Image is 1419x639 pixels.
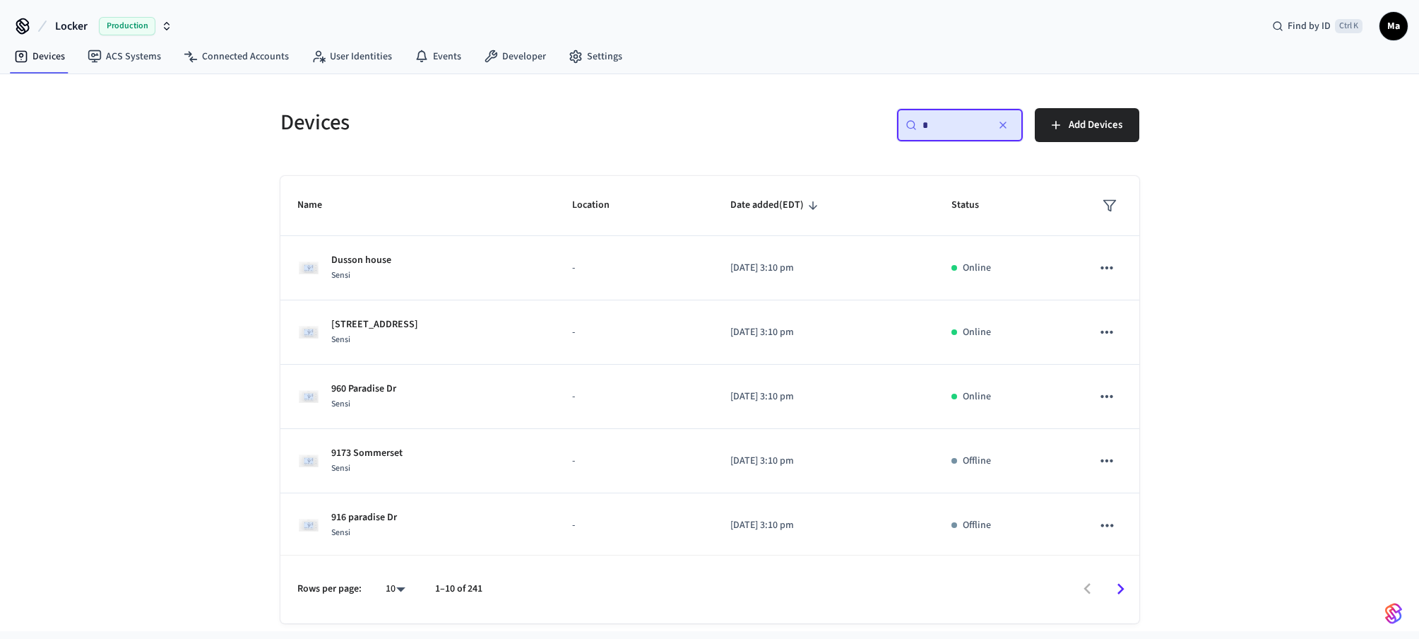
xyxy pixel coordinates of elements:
[572,454,696,469] p: -
[331,382,396,397] p: 960 Paradise Dr
[1035,108,1139,142] button: Add Devices
[1104,573,1137,606] button: Go to next page
[331,334,350,346] span: Sensi
[297,450,320,472] img: Sensi Smart Thermostat (White)
[331,527,350,539] span: Sensi
[730,454,918,469] p: [DATE] 3:10 pm
[730,518,918,533] p: [DATE] 3:10 pm
[297,514,320,537] img: Sensi Smart Thermostat (White)
[1381,13,1406,39] span: Ma
[297,257,320,279] img: Sensi Smart Thermostat (White)
[730,261,918,276] p: [DATE] 3:10 pm
[280,108,701,137] h5: Devices
[572,518,696,533] p: -
[963,389,991,404] p: Online
[557,44,634,69] a: Settings
[1261,13,1374,39] div: Find by IDCtrl K
[403,44,473,69] a: Events
[963,454,991,469] p: Offline
[572,325,696,340] p: -
[297,582,362,597] p: Rows per page:
[331,253,391,268] p: Dusson house
[55,18,88,35] span: Locker
[331,462,350,474] span: Sensi
[435,582,482,597] p: 1–10 of 241
[379,579,412,599] div: 10
[172,44,300,69] a: Connected Accounts
[331,317,418,332] p: [STREET_ADDRESS]
[297,321,320,344] img: Sensi Smart Thermostat (White)
[99,17,155,35] span: Production
[297,194,340,216] span: Name
[331,269,350,281] span: Sensi
[963,261,991,276] p: Online
[1288,19,1331,33] span: Find by ID
[76,44,172,69] a: ACS Systems
[963,518,991,533] p: Offline
[1335,19,1362,33] span: Ctrl K
[572,194,628,216] span: Location
[730,194,822,216] span: Date added(EDT)
[572,261,696,276] p: -
[331,446,403,461] p: 9173 Sommerset
[951,194,997,216] span: Status
[3,44,76,69] a: Devices
[730,389,918,404] p: [DATE] 3:10 pm
[297,385,320,408] img: Sensi Smart Thermostat (White)
[331,510,397,525] p: 916 paradise Dr
[473,44,557,69] a: Developer
[1069,116,1122,134] span: Add Devices
[331,398,350,410] span: Sensi
[300,44,403,69] a: User Identities
[572,389,696,404] p: -
[1385,602,1402,625] img: SeamLogoGradient.69752ec5.svg
[963,325,991,340] p: Online
[730,325,918,340] p: [DATE] 3:10 pm
[1379,12,1408,40] button: Ma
